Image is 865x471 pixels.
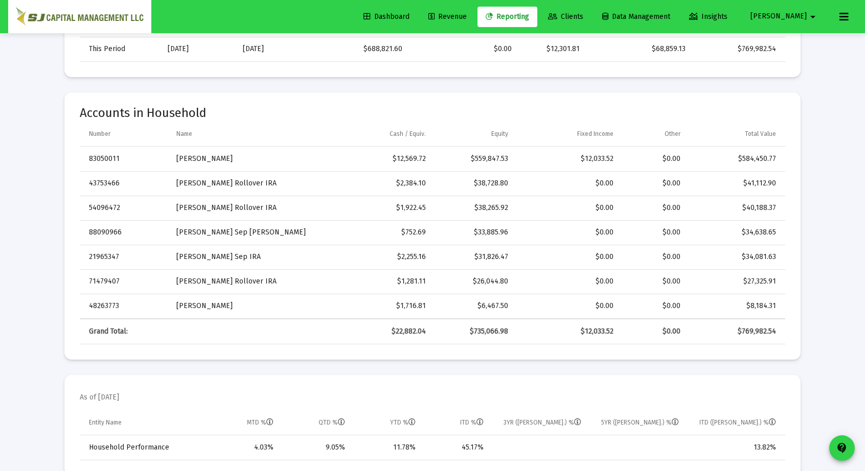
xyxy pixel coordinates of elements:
td: [PERSON_NAME] Rollover IRA [169,269,329,294]
div: $12,033.52 [522,154,614,164]
div: $0.00 [628,326,680,337]
td: Column Entity Name [80,411,208,435]
td: Column Fixed Income [515,122,621,147]
div: [DATE] [168,44,229,54]
td: Column Other [621,122,688,147]
button: [PERSON_NAME] [738,6,831,27]
div: $38,265.92 [440,203,508,213]
div: 13.82% [693,442,776,453]
div: Fixed Income [577,130,613,138]
span: Revenue [428,12,467,21]
a: Reporting [477,7,537,27]
span: [PERSON_NAME] [750,12,807,21]
mat-card-title: Accounts in Household [80,108,785,118]
td: 83050011 [80,147,169,171]
div: $26,044.80 [440,276,508,287]
td: $688,821.60 [307,37,409,61]
td: [PERSON_NAME] Rollover IRA [169,171,329,196]
div: $1,922.45 [336,203,426,213]
div: ITD % [460,418,484,427]
div: Grand Total: [89,326,162,337]
div: $0.00 [628,301,680,311]
td: $0.00 [409,37,519,61]
td: Column ITD % [423,411,491,435]
div: $769,982.54 [695,326,776,337]
td: [PERSON_NAME] [169,147,329,171]
mat-card-subtitle: As of [DATE] [80,392,119,403]
img: Dashboard [16,7,144,27]
td: Column MTD % [208,411,281,435]
div: $0.00 [522,276,614,287]
td: Column Total Value [688,122,785,147]
div: $559,847.53 [440,154,508,164]
a: Insights [681,7,736,27]
span: Dashboard [363,12,409,21]
div: $752.69 [336,227,426,238]
div: QTD % [318,418,345,427]
td: [PERSON_NAME] Rollover IRA [169,196,329,220]
td: Column Name [169,122,329,147]
div: [DATE] [243,44,300,54]
mat-icon: arrow_drop_down [807,7,819,27]
mat-icon: contact_support [836,442,848,454]
div: 4.03% [215,442,274,453]
span: Insights [689,12,727,21]
div: $41,112.90 [695,178,776,189]
td: 54096472 [80,196,169,220]
span: Reporting [486,12,529,21]
div: $12,569.72 [336,154,426,164]
td: $12,301.81 [519,37,587,61]
div: $0.00 [522,301,614,311]
div: 5YR ([PERSON_NAME].) % [601,418,679,427]
td: Column 5YR (Ann.) % [588,411,686,435]
div: $33,885.96 [440,227,508,238]
td: Column YTD % [352,411,423,435]
div: 11.78% [359,442,416,453]
td: [PERSON_NAME] [169,294,329,318]
div: $38,728.80 [440,178,508,189]
td: Column Cash / Equiv. [329,122,434,147]
div: Data grid [80,122,785,344]
div: $0.00 [628,276,680,287]
div: YTD % [390,418,416,427]
a: Clients [540,7,591,27]
td: 88090966 [80,220,169,245]
td: $769,982.54 [693,37,785,61]
div: $34,081.63 [695,252,776,262]
span: Data Management [602,12,670,21]
div: $27,325.91 [695,276,776,287]
td: Column 3YR (Ann.) % [491,411,588,435]
div: $6,467.50 [440,301,508,311]
div: Data grid [80,411,785,460]
div: $8,184.31 [695,301,776,311]
div: Number [89,130,110,138]
a: Data Management [594,7,678,27]
td: This Period [80,37,161,61]
a: Dashboard [355,7,418,27]
div: Other [665,130,680,138]
td: Column Equity [433,122,515,147]
td: Column Number [80,122,169,147]
td: Column ITD (Ann.) % [686,411,785,435]
div: $0.00 [628,178,680,189]
div: $0.00 [628,227,680,238]
div: $0.00 [628,252,680,262]
div: $1,716.81 [336,301,426,311]
div: $1,281.11 [336,276,426,287]
td: Household Performance [80,435,208,460]
div: $0.00 [522,252,614,262]
div: $2,384.10 [336,178,426,189]
div: Equity [491,130,508,138]
div: 45.17% [430,442,484,453]
div: $584,450.77 [695,154,776,164]
td: 71479407 [80,269,169,294]
div: $34,638.65 [695,227,776,238]
span: Clients [548,12,583,21]
td: Column QTD % [281,411,352,435]
div: $12,033.52 [522,326,614,337]
div: $22,882.04 [336,326,426,337]
div: $31,826.47 [440,252,508,262]
div: Total Value [745,130,776,138]
div: $0.00 [628,203,680,213]
td: 43753466 [80,171,169,196]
